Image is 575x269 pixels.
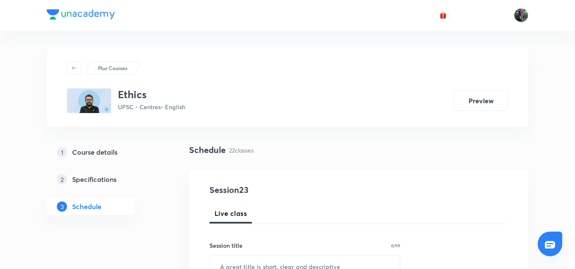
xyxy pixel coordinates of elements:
[72,147,117,157] h5: Course details
[47,9,115,20] img: Company Logo
[72,174,117,184] h5: Specifications
[189,144,226,156] h4: Schedule
[436,8,450,22] button: avatar
[47,171,162,188] a: 2Specifications
[57,174,67,184] p: 2
[57,147,67,157] p: 1
[209,184,364,196] h4: Session 23
[454,91,508,111] button: Preview
[118,102,185,111] p: UPSC - Centres • English
[391,244,400,248] p: 0/99
[47,9,115,22] a: Company Logo
[229,146,254,155] p: 22 classes
[57,201,67,212] p: 3
[209,241,243,250] h6: Session title
[215,208,247,218] span: Live class
[72,201,101,212] h5: Schedule
[439,11,447,19] img: avatar
[47,144,162,161] a: 1Course details
[514,8,528,23] img: Ravishekhar Kumar
[118,88,185,101] h3: Ethics
[98,64,127,72] p: Plus Courses
[67,88,111,113] img: 8a07043b6d8d4ae2abbc8afd123ccdf0.jpg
